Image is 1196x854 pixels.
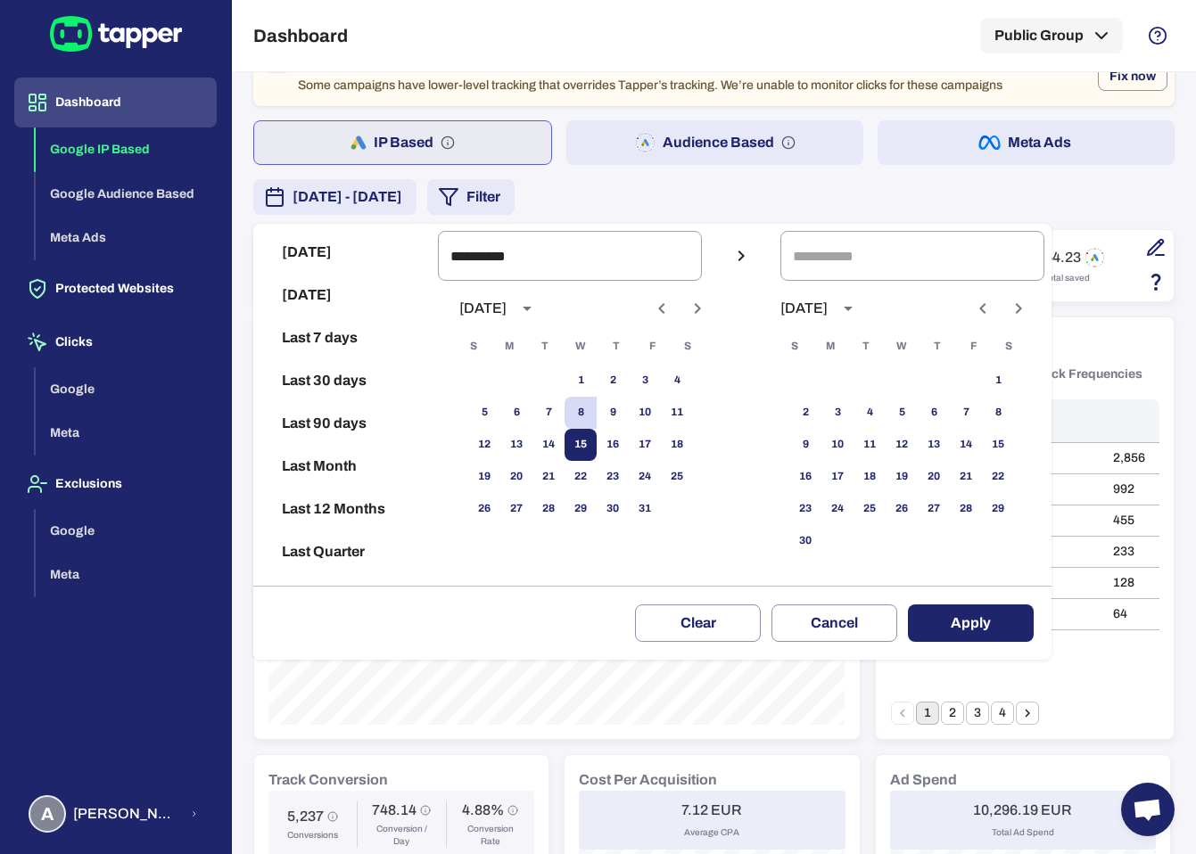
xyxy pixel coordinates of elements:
button: 29 [982,493,1014,525]
button: 27 [918,493,950,525]
button: Next month [682,293,713,324]
button: 21 [532,461,565,493]
button: calendar view is open, switch to year view [512,293,542,324]
button: 20 [918,461,950,493]
button: 22 [565,461,597,493]
button: 17 [821,461,854,493]
button: 19 [468,461,500,493]
button: [DATE] [260,274,431,316]
button: 16 [789,461,821,493]
button: 24 [821,493,854,525]
button: 9 [597,397,629,429]
button: 26 [468,493,500,525]
button: Apply [908,604,1034,642]
div: [DATE] [459,300,507,317]
button: 20 [500,461,532,493]
div: Open chat [1121,783,1175,836]
button: Next month [1003,293,1034,324]
button: 27 [500,493,532,525]
span: Thursday [921,329,953,365]
span: Monday [493,329,525,365]
button: 3 [629,365,661,397]
button: 12 [468,429,500,461]
button: 7 [950,397,982,429]
button: 14 [532,429,565,461]
button: 7 [532,397,565,429]
button: 12 [886,429,918,461]
button: 10 [629,397,661,429]
button: Last Month [260,445,431,488]
button: 4 [661,365,693,397]
button: 3 [821,397,854,429]
button: 29 [565,493,597,525]
button: 13 [918,429,950,461]
button: 17 [629,429,661,461]
button: 4 [854,397,886,429]
button: 5 [886,397,918,429]
button: 8 [982,397,1014,429]
div: [DATE] [780,300,828,317]
button: calendar view is open, switch to year view [833,293,863,324]
button: 6 [500,397,532,429]
button: 30 [789,525,821,557]
span: Monday [814,329,846,365]
span: Wednesday [886,329,918,365]
button: 11 [854,429,886,461]
button: 22 [982,461,1014,493]
button: Last 12 Months [260,488,431,530]
button: 6 [918,397,950,429]
button: 15 [982,429,1014,461]
button: 18 [854,461,886,493]
span: Sunday [458,329,490,365]
button: 9 [789,429,821,461]
button: Cancel [771,604,897,642]
span: Saturday [993,329,1025,365]
span: Tuesday [529,329,561,365]
button: 23 [597,461,629,493]
button: Previous month [647,293,677,324]
span: Tuesday [850,329,882,365]
button: Last 90 days [260,402,431,445]
button: Last 7 days [260,316,431,359]
button: 2 [789,397,821,429]
button: 25 [661,461,693,493]
button: 10 [821,429,854,461]
button: 21 [950,461,982,493]
span: Sunday [779,329,811,365]
span: Thursday [600,329,632,365]
button: 16 [597,429,629,461]
span: Friday [957,329,989,365]
button: 23 [789,493,821,525]
button: 5 [468,397,500,429]
button: [DATE] [260,231,431,274]
button: 28 [532,493,565,525]
button: 24 [629,461,661,493]
button: 13 [500,429,532,461]
button: Last Quarter [260,530,431,573]
button: Reset [260,573,431,616]
button: 19 [886,461,918,493]
button: 2 [597,365,629,397]
button: 28 [950,493,982,525]
button: 26 [886,493,918,525]
span: Saturday [672,329,704,365]
button: 8 [565,397,597,429]
button: 1 [565,365,597,397]
button: 15 [565,429,597,461]
button: Clear [635,604,761,642]
button: 31 [629,493,661,525]
span: Wednesday [565,329,597,365]
span: Friday [636,329,668,365]
button: 18 [661,429,693,461]
button: Previous month [968,293,998,324]
button: 25 [854,493,886,525]
button: 30 [597,493,629,525]
button: Last 30 days [260,359,431,402]
button: 11 [661,397,693,429]
button: 1 [982,365,1014,397]
button: 14 [950,429,982,461]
